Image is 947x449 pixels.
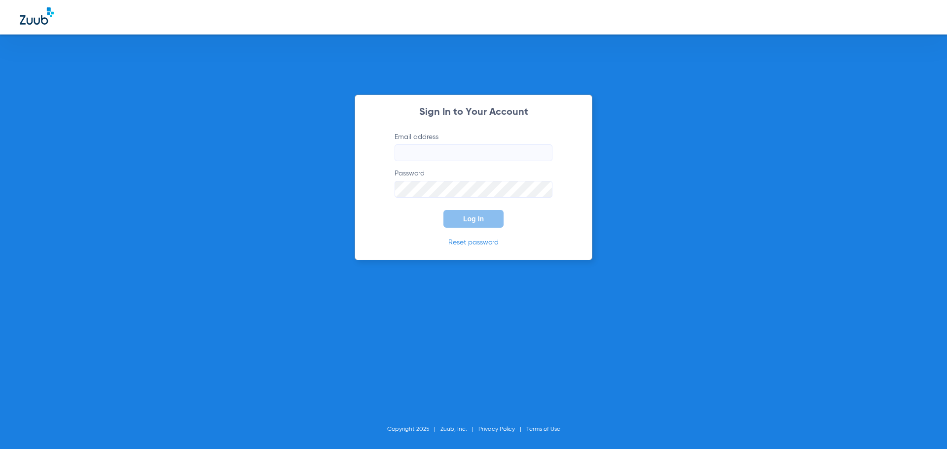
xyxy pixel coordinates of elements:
label: Password [395,169,552,198]
input: Email address [395,144,552,161]
label: Email address [395,132,552,161]
input: Password [395,181,552,198]
h2: Sign In to Your Account [380,107,567,117]
span: Log In [463,215,484,223]
a: Terms of Use [526,426,560,432]
img: Zuub Logo [20,7,54,25]
li: Zuub, Inc. [440,424,478,434]
a: Privacy Policy [478,426,515,432]
a: Reset password [448,239,499,246]
li: Copyright 2025 [387,424,440,434]
button: Log In [443,210,504,228]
